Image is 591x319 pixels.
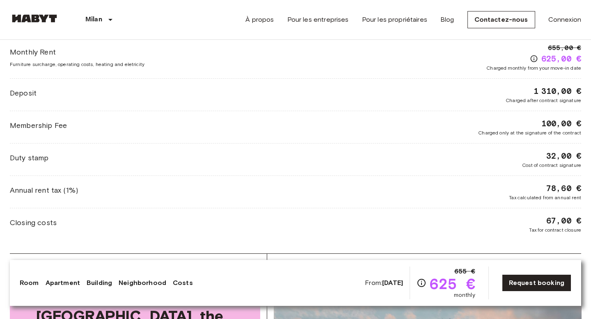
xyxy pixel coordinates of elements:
[85,15,102,25] p: Milan
[46,278,80,288] a: Apartment
[467,11,535,28] a: Contactez-nous
[454,291,475,299] span: monthly
[440,15,454,25] a: Blog
[509,194,581,201] span: Tax calculated from annual rent
[506,97,581,104] span: Charged after contract signature
[10,153,49,163] span: Duty stamp
[287,15,349,25] a: Pour les entreprises
[10,185,78,196] span: Annual rent tax (1%)
[119,278,166,288] a: Neighborhood
[10,14,59,23] img: Habyt
[502,274,571,292] a: Request booking
[173,278,193,288] a: Costs
[534,85,581,97] span: 1 310,00 €
[530,55,538,63] svg: Check cost overview for full price breakdown. Please note that discounts apply to new joiners onl...
[430,276,475,291] span: 625 €
[548,43,581,53] span: 655,00 €
[245,15,274,25] a: À propos
[10,217,57,228] span: Closing costs
[541,53,581,64] span: 625,00 €
[382,279,403,287] b: [DATE]
[10,88,37,98] span: Deposit
[522,162,581,169] span: Cost of contract signature
[417,278,426,288] svg: Check cost overview for full price breakdown. Please note that discounts apply to new joiners onl...
[546,150,581,162] span: 32,00 €
[10,61,144,68] span: Furniture surcharge, operating costs, heating and eletricity
[454,267,475,276] span: 655 €
[362,15,427,25] a: Pour les propriétaires
[365,278,403,287] span: From:
[548,15,581,25] a: Connexion
[10,47,144,57] span: Monthly Rent
[541,118,581,129] span: 100,00 €
[486,64,581,72] span: Charged monthly from your move-in date
[478,129,581,137] span: Charged only at the signature of the contract
[20,278,39,288] a: Room
[546,182,581,194] span: 78,60 €
[529,226,581,234] span: Tax for contract closure
[546,215,581,226] span: 67,00 €
[87,278,112,288] a: Building
[10,120,67,131] span: Membership Fee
